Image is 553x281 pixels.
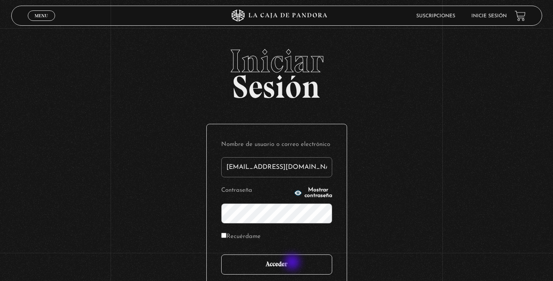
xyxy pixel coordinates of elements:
span: Iniciar [11,45,542,77]
label: Contraseña [221,185,292,197]
h2: Sesión [11,45,542,96]
input: Recuérdame [221,233,226,238]
a: Inicie sesión [471,14,506,18]
span: Menu [35,13,48,18]
label: Recuérdame [221,231,261,243]
label: Nombre de usuario o correo electrónico [221,139,332,151]
input: Acceder [221,254,332,275]
a: View your shopping cart [514,10,525,21]
span: Cerrar [32,20,51,26]
span: Mostrar contraseña [304,187,332,199]
a: Suscripciones [416,14,455,18]
button: Mostrar contraseña [294,187,332,199]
